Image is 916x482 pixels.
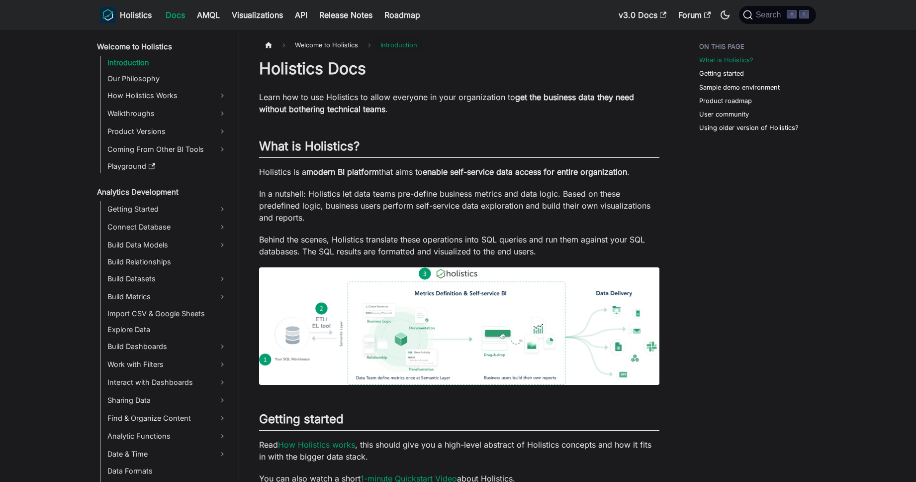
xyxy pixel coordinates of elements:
[104,289,230,305] a: Build Metrics
[259,91,659,115] p: Learn how to use Holistics to allow everyone in your organization to .
[290,38,363,52] span: Welcome to Holistics
[104,201,230,217] a: Getting Started
[104,271,230,287] a: Build Datasets
[104,219,230,235] a: Connect Database
[90,30,239,482] nav: Docs sidebar
[259,234,659,257] p: Behind the scenes, Holistics translate these operations into SQL queries and run them against you...
[259,412,659,431] h2: Getting started
[104,339,230,355] a: Build Dashboards
[378,7,426,23] a: Roadmap
[104,106,230,121] a: Walkthroughs
[226,7,289,23] a: Visualizations
[104,237,230,253] a: Build Data Models
[289,7,313,23] a: API
[104,255,230,269] a: Build Relationships
[717,7,733,23] button: Switch between dark and light mode (currently dark mode)
[699,55,753,65] a: What is Holistics?
[94,185,230,199] a: Analytics Development
[104,446,230,462] a: Date & Time
[699,110,749,119] a: User community
[613,7,672,23] a: v3.0 Docs
[699,69,744,78] a: Getting started
[259,267,659,385] img: How Holistics fits in your Data Stack
[699,96,752,106] a: Product roadmap
[104,357,230,372] a: Work with Filters
[753,10,787,19] span: Search
[191,7,226,23] a: AMQL
[104,410,230,426] a: Find & Organize Content
[104,88,230,104] a: How Holistics Works
[259,139,659,158] h2: What is Holistics?
[94,40,230,54] a: Welcome to Holistics
[104,464,230,478] a: Data Formats
[259,38,278,52] a: Home page
[104,72,230,86] a: Our Philosophy
[259,439,659,463] p: Read , this should give you a high-level abstract of Holistics concepts and how it fits in with t...
[104,428,230,444] a: Analytic Functions
[375,38,422,52] span: Introduction
[120,9,152,21] b: Holistics
[699,123,799,132] a: Using older version of Holistics?
[739,6,816,24] button: Search (Command+K)
[306,167,379,177] strong: modern BI platform
[100,7,116,23] img: Holistics
[259,166,659,178] p: Holistics is a that aims to .
[259,188,659,224] p: In a nutshell: Holistics let data teams pre-define business metrics and data logic. Based on thes...
[104,323,230,337] a: Explore Data
[104,141,230,157] a: Coming From Other BI Tools
[278,440,355,450] a: How Holistics works
[787,10,797,19] kbd: ⌘
[104,392,230,408] a: Sharing Data
[160,7,191,23] a: Docs
[423,167,627,177] strong: enable self-service data access for entire organization
[104,307,230,321] a: Import CSV & Google Sheets
[104,159,230,173] a: Playground
[799,10,809,19] kbd: K
[259,59,659,79] h1: Holistics Docs
[259,38,659,52] nav: Breadcrumbs
[104,56,230,70] a: Introduction
[672,7,717,23] a: Forum
[313,7,378,23] a: Release Notes
[699,83,780,92] a: Sample demo environment
[104,123,230,139] a: Product Versions
[100,7,152,23] a: HolisticsHolistics
[104,374,230,390] a: Interact with Dashboards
